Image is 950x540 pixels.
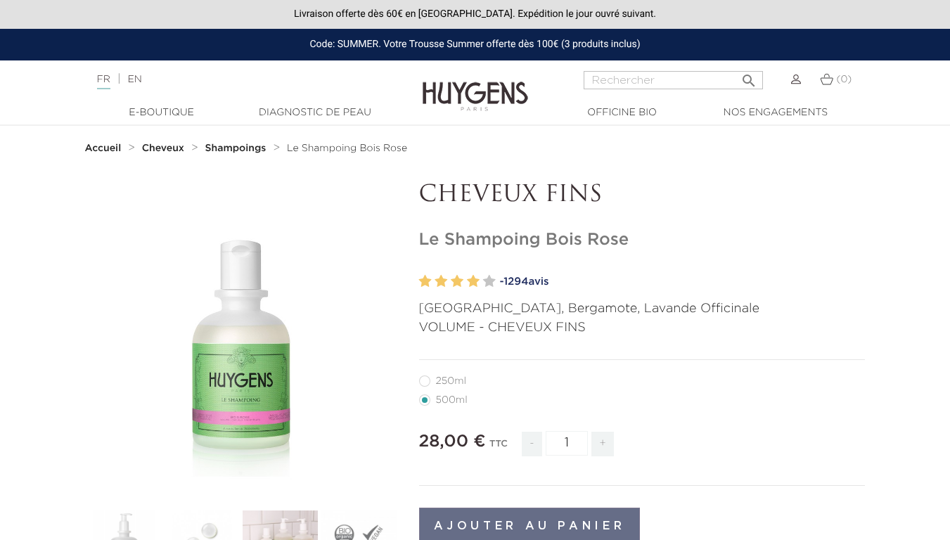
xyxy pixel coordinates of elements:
[736,67,762,86] button: 
[451,271,463,292] label: 3
[419,394,484,406] label: 500ml
[127,75,141,84] a: EN
[552,105,693,120] a: Officine Bio
[91,105,232,120] a: E-Boutique
[705,105,846,120] a: Nos engagements
[489,429,508,467] div: TTC
[205,143,267,153] strong: Shampoings
[205,143,270,154] a: Shampoings
[423,59,528,113] img: Huygens
[419,319,866,337] p: VOLUME - CHEVEUX FINS
[245,105,385,120] a: Diagnostic de peau
[836,75,852,84] span: (0)
[419,375,483,387] label: 250ml
[503,276,528,287] span: 1294
[419,300,866,319] p: [GEOGRAPHIC_DATA], Bergamote, Lavande Officinale
[90,71,385,88] div: |
[85,143,122,153] strong: Accueil
[287,143,407,153] span: Le Shampoing Bois Rose
[435,271,447,292] label: 2
[85,143,124,154] a: Accueil
[142,143,188,154] a: Cheveux
[740,68,757,85] i: 
[419,271,432,292] label: 1
[419,230,866,250] h1: Le Shampoing Bois Rose
[142,143,184,153] strong: Cheveux
[483,271,496,292] label: 5
[546,431,588,456] input: Quantité
[500,271,866,292] a: -1294avis
[467,271,480,292] label: 4
[287,143,407,154] a: Le Shampoing Bois Rose
[591,432,614,456] span: +
[584,71,763,89] input: Rechercher
[97,75,110,89] a: FR
[419,433,486,450] span: 28,00 €
[522,432,541,456] span: -
[419,182,866,209] p: CHEVEUX FINS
